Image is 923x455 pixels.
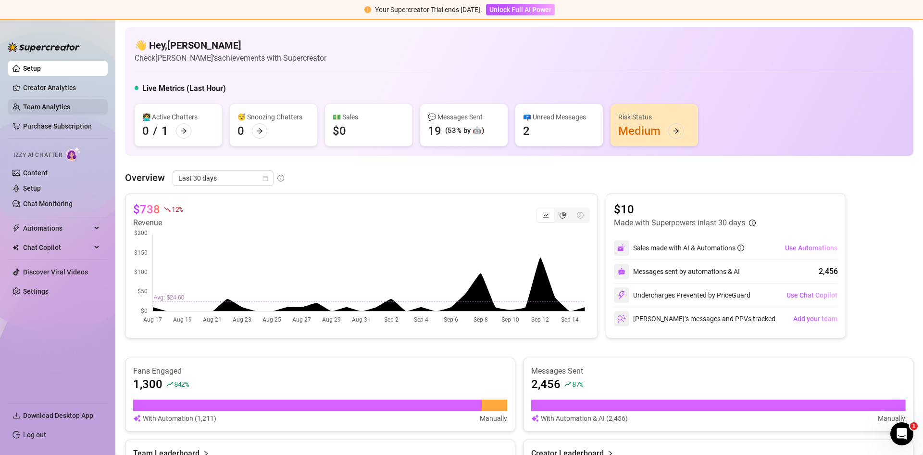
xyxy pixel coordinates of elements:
span: 1 [910,422,918,430]
span: fall [164,206,171,213]
span: exclamation-circle [364,6,371,13]
span: Add your team [793,315,837,323]
img: svg%3e [133,413,141,424]
h5: Live Metrics (Last Hour) [142,83,226,94]
article: Messages Sent [531,366,905,377]
h4: 👋 Hey, [PERSON_NAME] [135,39,326,52]
span: Unlock Full AI Power [489,6,551,13]
button: Add your team [793,311,838,326]
div: Messages sent by automations & AI [614,264,740,279]
div: [PERSON_NAME]’s messages and PPVs tracked [614,311,775,326]
article: Check [PERSON_NAME]'s achievements with Supercreator [135,52,326,64]
article: 2,456 [531,377,561,392]
article: 1,300 [133,377,162,392]
div: 💬 Messages Sent [428,112,500,122]
img: AI Chatter [66,147,81,161]
span: Your Supercreator Trial ends [DATE]. [375,6,482,13]
span: download [12,412,20,419]
iframe: Intercom live chat [890,422,913,445]
span: line-chart [542,212,549,219]
div: Risk Status [618,112,690,122]
button: Unlock Full AI Power [486,4,555,15]
span: Izzy AI Chatter [13,151,62,160]
span: info-circle [749,220,756,226]
img: Chat Copilot [12,244,19,251]
span: Last 30 days [178,171,268,185]
div: segmented control [536,208,590,223]
span: arrow-right [673,128,679,134]
div: Undercharges Prevented by PriceGuard [614,287,750,303]
span: arrow-right [256,128,263,134]
a: Team Analytics [23,103,70,111]
div: (53% by 🤖) [445,125,484,137]
img: svg%3e [617,314,626,323]
img: svg%3e [531,413,539,424]
article: Manually [480,413,507,424]
img: svg%3e [617,291,626,299]
a: Unlock Full AI Power [486,6,555,13]
a: Setup [23,65,41,72]
div: 0 [237,123,244,139]
div: 💵 Sales [333,112,405,122]
span: pie-chart [560,212,566,219]
article: With Automation (1,211) [143,413,216,424]
span: Chat Copilot [23,240,91,255]
div: Sales made with AI & Automations [633,243,744,253]
article: Overview [125,170,165,185]
a: Content [23,169,48,177]
a: Settings [23,287,49,295]
a: Purchase Subscription [23,118,100,134]
a: Discover Viral Videos [23,268,88,276]
a: Chat Monitoring [23,200,73,208]
button: Use Automations [785,240,838,256]
span: info-circle [277,175,284,182]
img: svg%3e [617,244,626,252]
span: info-circle [737,245,744,251]
div: $0 [333,123,346,139]
span: Use Chat Copilot [786,291,837,299]
img: logo-BBDzfeDw.svg [8,42,80,52]
article: $738 [133,202,160,217]
span: 842 % [174,379,189,389]
span: dollar-circle [577,212,584,219]
button: Use Chat Copilot [786,287,838,303]
article: Manually [878,413,905,424]
span: 87 % [572,379,583,389]
article: Revenue [133,217,183,229]
a: Setup [23,184,41,192]
article: With Automation & AI (2,456) [541,413,628,424]
div: 2,456 [819,266,838,277]
div: 😴 Snoozing Chatters [237,112,310,122]
a: Log out [23,431,46,439]
span: Use Automations [785,244,837,252]
span: 12 % [172,205,183,214]
div: 0 [142,123,149,139]
div: 1 [162,123,168,139]
span: thunderbolt [12,224,20,232]
span: Automations [23,221,91,236]
div: 📪 Unread Messages [523,112,595,122]
span: calendar [262,175,268,181]
img: svg%3e [618,268,625,275]
div: 19 [428,123,441,139]
div: 2 [523,123,530,139]
a: Creator Analytics [23,80,100,95]
span: rise [564,381,571,388]
article: $10 [614,202,756,217]
span: arrow-right [180,128,187,134]
span: rise [166,381,173,388]
article: Fans Engaged [133,366,507,377]
span: Download Desktop App [23,412,93,419]
article: Made with Superpowers in last 30 days [614,217,745,229]
div: 👩‍💻 Active Chatters [142,112,214,122]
